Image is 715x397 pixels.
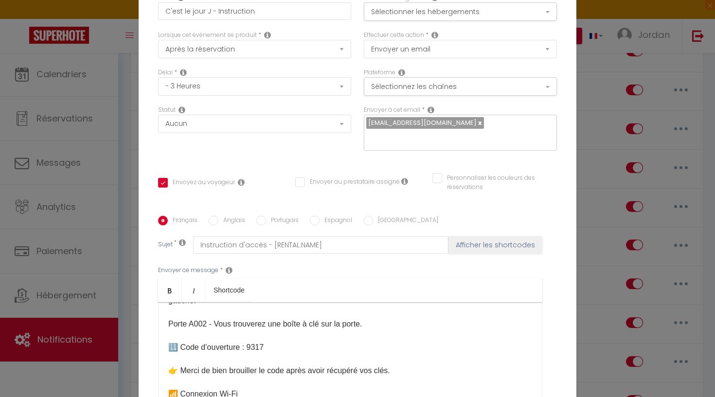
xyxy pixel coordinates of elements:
label: Espagnol [320,216,352,226]
label: Délai [158,68,173,77]
label: Français [168,216,197,226]
label: Statut [158,105,176,115]
label: Lorsque cet événement se produit [158,31,257,40]
i: Action Type [431,31,438,39]
label: Envoyer à cet email [364,105,420,115]
label: Anglais [218,216,245,226]
i: Subject [179,239,186,246]
a: Shortcode [206,278,252,302]
label: Sujet [158,240,173,250]
a: Italic [182,278,206,302]
span: [EMAIL_ADDRESS][DOMAIN_NAME] [368,118,477,127]
i: Recipient [428,106,434,114]
i: Booking status [179,106,185,114]
button: Sélectionnez les chaînes [364,77,557,96]
i: Event Occur [264,31,271,39]
label: Portugais [266,216,299,226]
label: Envoyer ce message [158,266,218,275]
label: Plateforme [364,68,395,77]
i: Envoyer au voyageur [238,178,245,186]
i: Action Channel [398,69,405,76]
label: Effectuer cette action [364,31,424,40]
button: Sélectionner les hébergements [364,2,557,21]
i: Action Time [180,69,187,76]
i: Message [226,266,232,274]
a: Bold [158,278,182,302]
i: Envoyer au prestataire si il est assigné [401,177,408,185]
label: [GEOGRAPHIC_DATA] [373,216,438,226]
button: Afficher les shortcodes [448,236,542,254]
